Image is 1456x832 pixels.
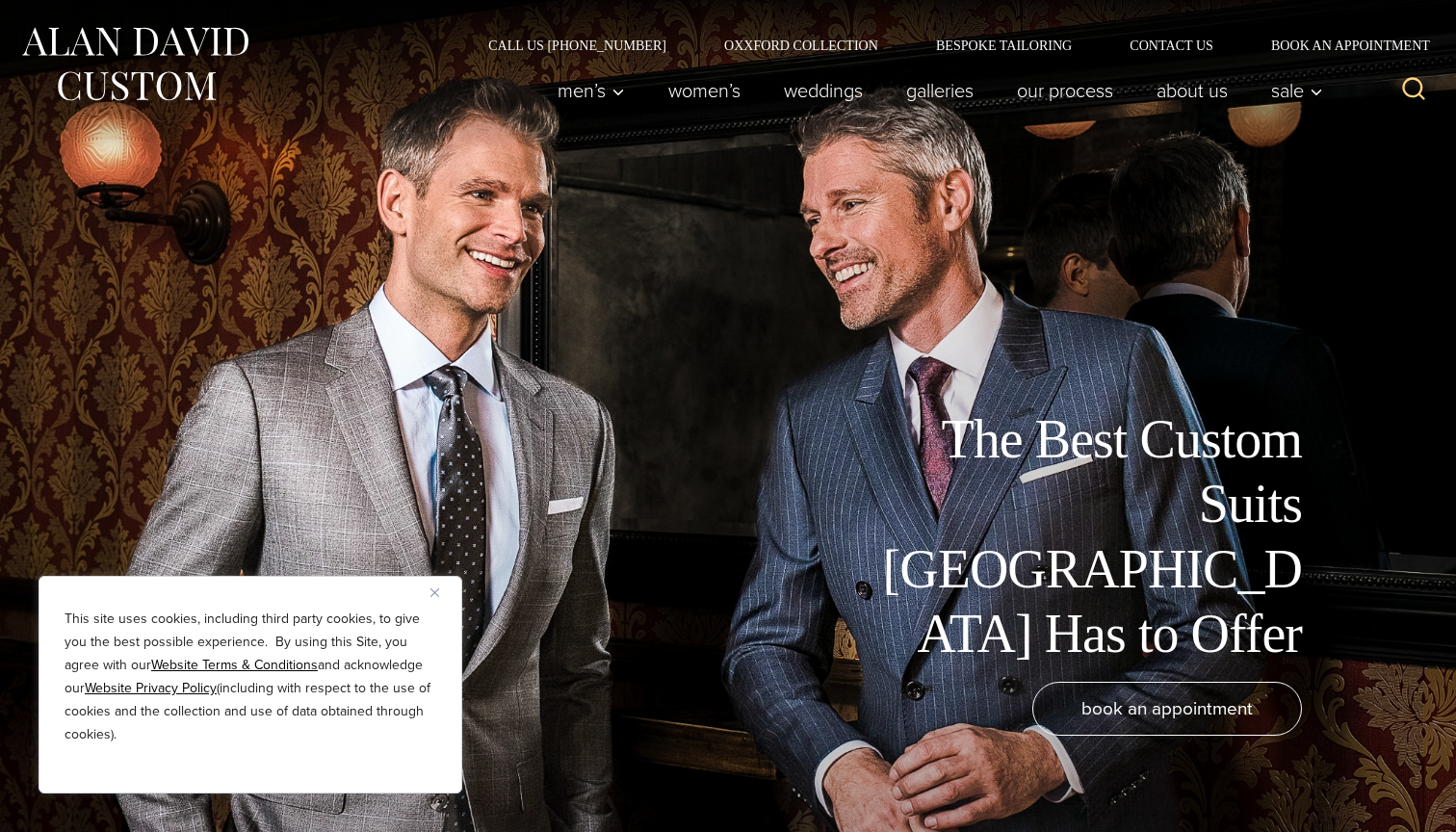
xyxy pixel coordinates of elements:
[869,407,1302,666] h1: The Best Custom Suits [GEOGRAPHIC_DATA] Has to Offer
[1271,81,1323,100] span: Sale
[85,678,217,698] a: Website Privacy Policy
[1242,39,1437,52] a: Book an Appointment
[1391,67,1437,114] button: View Search Form
[558,81,625,100] span: Men’s
[647,71,763,110] a: Women’s
[430,581,454,604] button: Close
[430,588,439,597] img: Close
[536,71,1334,110] nav: Primary Navigation
[1081,694,1253,722] span: book an appointment
[695,39,907,52] a: Oxxford Collection
[996,71,1135,110] a: Our Process
[1101,39,1242,52] a: Contact Us
[151,655,318,675] a: Website Terms & Conditions
[65,608,436,746] p: This site uses cookies, including third party cookies, to give you the best possible experience. ...
[19,21,250,107] img: Alan David Custom
[885,71,996,110] a: Galleries
[459,39,695,52] a: Call Us [PHONE_NUMBER]
[1032,682,1302,736] a: book an appointment
[1135,71,1250,110] a: About Us
[459,39,1437,52] nav: Secondary Navigation
[763,71,885,110] a: weddings
[907,39,1101,52] a: Bespoke Tailoring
